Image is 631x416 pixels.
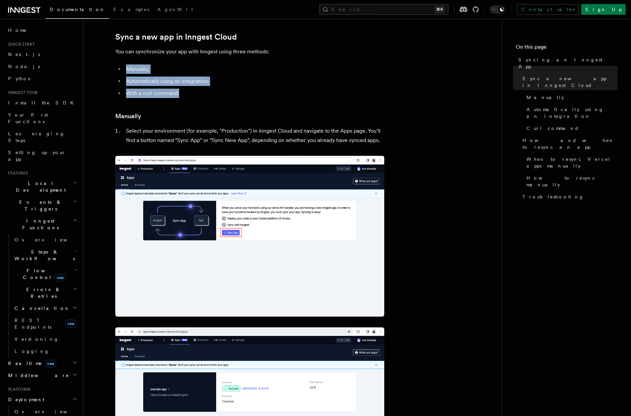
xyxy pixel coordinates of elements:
[109,2,153,18] a: Examples
[12,345,79,357] a: Logging
[8,76,33,81] span: Python
[124,126,384,145] li: Select your environment (for example, "Production") in Inngest Cloud and navigate to the Apps pag...
[5,394,79,406] button: Deployment
[12,267,74,281] span: Flow Control
[5,171,28,176] span: Features
[5,42,35,47] span: Quick start
[12,314,79,333] a: REST Endpointsnew
[14,349,49,354] span: Logging
[526,156,618,169] span: When to resync Vercel apps manually
[8,100,78,105] span: Install the SDK
[5,387,30,392] span: Platform
[115,32,237,42] a: Sync a new app in Inngest Cloud
[5,360,56,367] span: Realtime
[524,122,618,134] a: Curl command
[520,134,618,153] a: How and when to resync an app
[526,125,579,132] span: Curl command
[124,89,384,98] li: With a curl command.
[12,302,79,314] button: Cancellation
[5,196,79,215] button: Events & Triggers
[522,137,618,150] span: How and when to resync an app
[115,47,384,56] p: You can synchronize your app with Inngest using three methods:
[115,111,141,121] a: Manually
[14,409,84,414] span: Overview
[5,73,79,85] a: Python
[124,77,384,86] li: Automatically using an integration;
[5,199,73,212] span: Events & Triggers
[157,7,193,12] span: AgentKit
[319,4,448,15] button: Search...⌘K
[5,357,79,369] button: Realtimenew
[5,24,79,36] a: Home
[8,112,48,124] span: Your first Functions
[520,73,618,91] a: Sync a new app in Inngest Cloud
[153,2,197,18] a: AgentKit
[12,246,79,265] button: Steps & Workflows
[8,150,66,162] span: Setting up your app
[526,175,618,188] span: How to resync manually
[522,193,584,200] span: Troubleshooting
[12,265,79,283] button: Flow Controlnew
[5,128,79,146] a: Leveraging Steps
[8,27,27,34] span: Home
[5,369,79,381] button: Middleware
[8,52,40,57] span: Next.js
[524,172,618,191] a: How to resync manually
[5,97,79,109] a: Install the SDK
[12,333,79,345] a: Versioning
[12,305,70,312] span: Cancellation
[46,2,109,19] a: Documentation
[113,7,149,12] span: Examples
[5,48,79,60] a: Next.js
[5,396,44,403] span: Deployment
[5,215,79,234] button: Inngest Functions
[12,283,79,302] button: Errors & Retries
[65,320,76,328] span: new
[115,156,384,317] img: Inngest Cloud screen with sync App button when you have no apps synced yet
[518,56,618,70] span: Syncing an Inngest App
[520,191,618,203] a: Troubleshooting
[524,153,618,172] a: When to resync Vercel apps manually
[12,234,79,246] a: Overview
[8,64,40,69] span: Node.js
[5,146,79,165] a: Setting up your app
[526,106,618,120] span: Automatically using an integration
[5,234,79,357] div: Inngest Functions
[524,91,618,103] a: Manually
[54,274,66,281] span: new
[14,318,51,330] span: REST Endpoints
[516,43,618,54] h4: On this page
[517,4,579,15] a: Contact sales
[45,360,56,367] span: new
[12,248,75,262] span: Steps & Workflows
[14,237,84,242] span: Overview
[581,4,626,15] a: Sign Up
[8,131,65,143] span: Leveraging Steps
[490,5,506,13] button: Toggle dark mode
[5,109,79,128] a: Your first Functions
[522,75,618,89] span: Sync a new app in Inngest Cloud
[5,60,79,73] a: Node.js
[14,336,59,342] span: Versioning
[524,103,618,122] a: Automatically using an integration
[5,90,38,95] span: Inngest tour
[5,218,73,231] span: Inngest Functions
[526,94,564,101] span: Manually
[12,286,73,299] span: Errors & Retries
[5,177,79,196] button: Local Development
[50,7,105,12] span: Documentation
[516,54,618,73] a: Syncing an Inngest App
[435,6,444,13] kbd: ⌘K
[5,180,73,193] span: Local Development
[5,372,69,379] span: Middleware
[124,64,384,74] li: Manually;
